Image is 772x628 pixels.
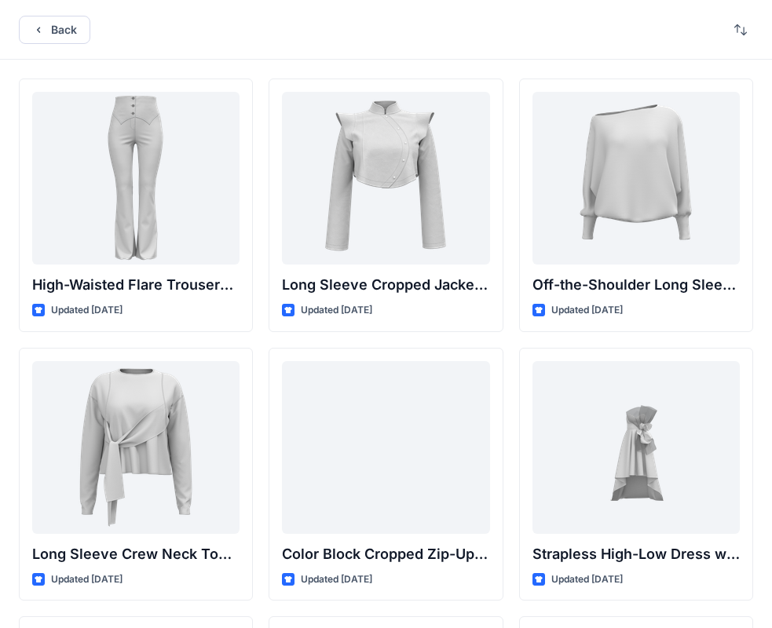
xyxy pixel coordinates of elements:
a: Strapless High-Low Dress with Side Bow Detail [532,361,740,534]
p: Updated [DATE] [301,302,372,319]
p: Off-the-Shoulder Long Sleeve Top [532,274,740,296]
button: Back [19,16,90,44]
p: Updated [DATE] [551,302,623,319]
p: Updated [DATE] [51,571,123,588]
p: Strapless High-Low Dress with Side Bow Detail [532,543,740,565]
p: Long Sleeve Cropped Jacket with Mandarin Collar and Shoulder Detail [282,274,489,296]
a: Long Sleeve Cropped Jacket with Mandarin Collar and Shoulder Detail [282,92,489,265]
p: Updated [DATE] [51,302,123,319]
a: Color Block Cropped Zip-Up Jacket with Sheer Sleeves [282,361,489,534]
p: Color Block Cropped Zip-Up Jacket with Sheer Sleeves [282,543,489,565]
a: Long Sleeve Crew Neck Top with Asymmetrical Tie Detail [32,361,240,534]
a: High-Waisted Flare Trousers with Button Detail [32,92,240,265]
p: Long Sleeve Crew Neck Top with Asymmetrical Tie Detail [32,543,240,565]
p: Updated [DATE] [301,571,372,588]
p: Updated [DATE] [551,571,623,588]
p: High-Waisted Flare Trousers with Button Detail [32,274,240,296]
a: Off-the-Shoulder Long Sleeve Top [532,92,740,265]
